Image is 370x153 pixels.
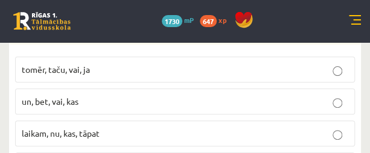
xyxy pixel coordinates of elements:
input: laikam, nu, kas, tāpat [333,130,342,140]
span: tomēr, taču, vai, ja [22,64,90,75]
a: 647 xp [200,15,232,25]
span: mP [184,15,194,25]
span: 1730 [162,15,182,27]
input: un, bet, vai, kas [333,98,342,108]
a: Rīgas 1. Tālmācības vidusskola [13,12,71,30]
span: 647 [200,15,217,27]
input: tomēr, taču, vai, ja [333,66,342,76]
span: xp [218,15,226,25]
span: laikam, nu, kas, tāpat [22,128,100,139]
span: un, bet, vai, kas [22,96,78,107]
